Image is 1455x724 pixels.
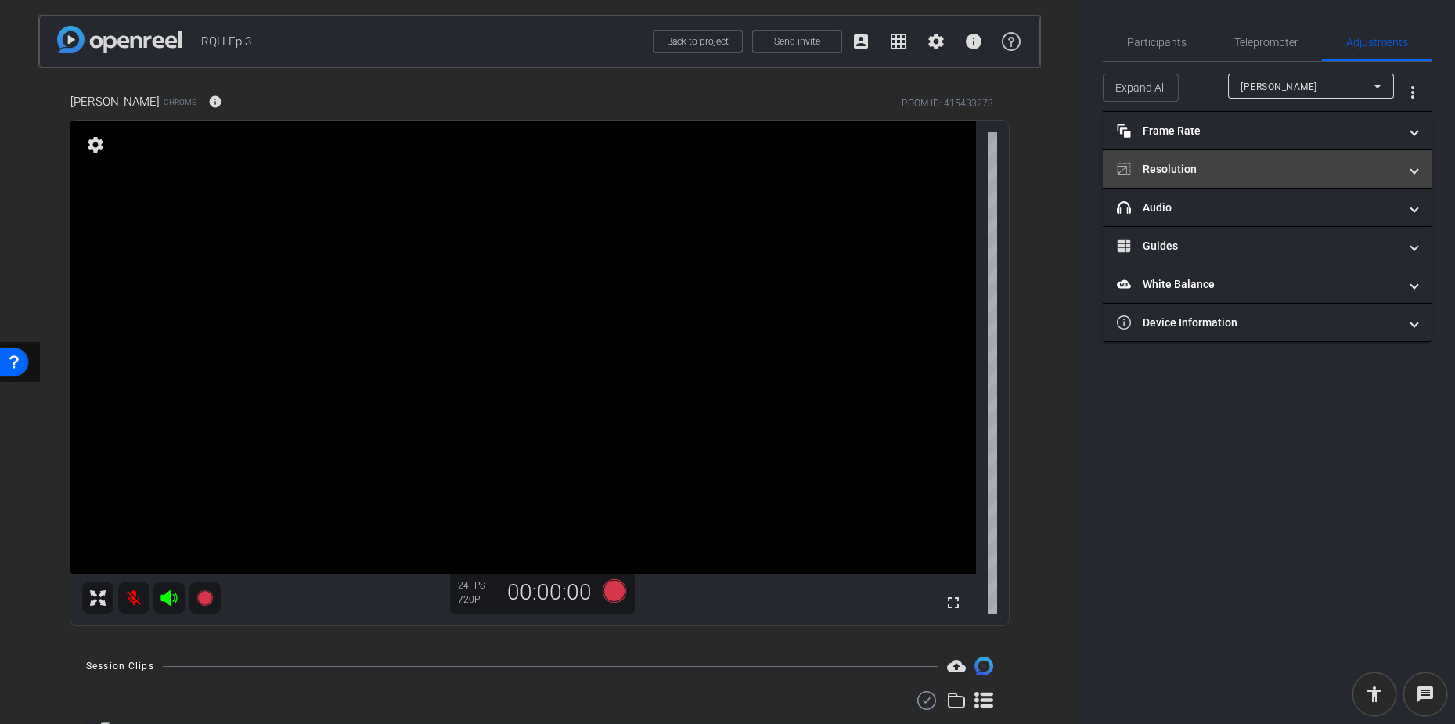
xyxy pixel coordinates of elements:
span: Chrome [164,96,196,108]
mat-expansion-panel-header: Frame Rate [1103,112,1432,149]
mat-panel-title: Frame Rate [1117,123,1399,139]
button: Send invite [752,30,842,53]
mat-expansion-panel-header: Audio [1103,189,1432,226]
span: FPS [469,580,485,591]
div: 720P [458,593,497,606]
img: Session clips [974,657,993,675]
mat-icon: cloud_upload [947,657,966,675]
img: app-logo [57,26,182,53]
mat-panel-title: White Balance [1117,276,1399,293]
mat-icon: message [1416,685,1435,704]
mat-icon: settings [85,135,106,154]
button: More Options for Adjustments Panel [1394,74,1432,111]
mat-expansion-panel-header: Resolution [1103,150,1432,188]
mat-icon: settings [927,32,945,51]
mat-panel-title: Device Information [1117,315,1399,331]
span: RQH Ep 3 [201,26,643,57]
span: Adjustments [1346,37,1408,48]
div: 00:00:00 [497,579,602,606]
mat-icon: fullscreen [944,593,963,612]
mat-icon: account_box [852,32,870,51]
button: Back to project [653,30,743,53]
span: Expand All [1115,73,1166,103]
mat-icon: accessibility [1365,685,1384,704]
mat-panel-title: Audio [1117,200,1399,216]
mat-icon: info [208,95,222,109]
span: Destinations for your clips [947,657,966,675]
span: Back to project [667,36,729,47]
mat-icon: info [964,32,983,51]
div: Session Clips [86,658,154,674]
mat-expansion-panel-header: Device Information [1103,304,1432,341]
div: ROOM ID: 415433273 [902,96,993,110]
div: 24 [458,579,497,592]
span: Participants [1127,37,1187,48]
mat-expansion-panel-header: Guides [1103,227,1432,265]
span: [PERSON_NAME] [70,93,160,110]
mat-icon: more_vert [1403,83,1422,102]
mat-panel-title: Resolution [1117,161,1399,178]
mat-icon: grid_on [889,32,908,51]
span: Teleprompter [1234,37,1298,48]
mat-panel-title: Guides [1117,238,1399,254]
mat-expansion-panel-header: White Balance [1103,265,1432,303]
span: Send invite [774,35,820,48]
span: [PERSON_NAME] [1241,81,1317,92]
button: Expand All [1103,74,1179,102]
